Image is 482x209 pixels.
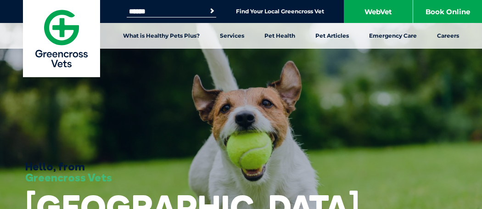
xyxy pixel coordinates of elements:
button: Search [207,6,217,16]
a: Pet Health [254,23,305,49]
a: Emergency Care [359,23,427,49]
a: What is Healthy Pets Plus? [113,23,210,49]
span: Greencross Vets [25,170,112,184]
a: Pet Articles [305,23,359,49]
a: Careers [427,23,469,49]
a: Find Your Local Greencross Vet [236,8,324,15]
a: Services [210,23,254,49]
h3: Hello, from [25,161,112,183]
